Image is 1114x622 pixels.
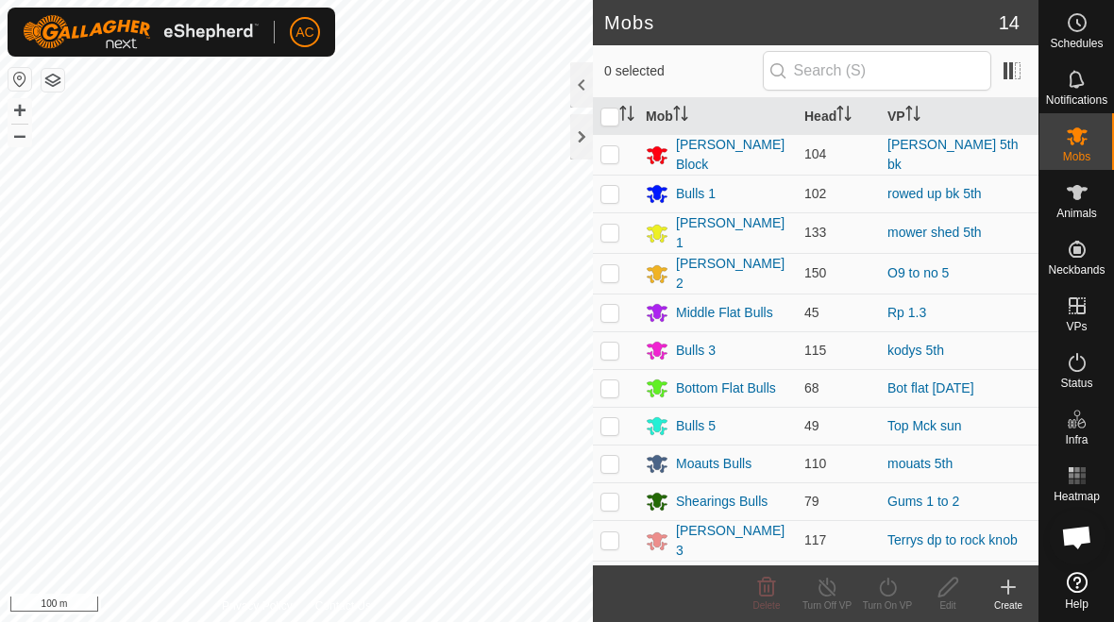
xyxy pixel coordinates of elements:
[604,61,763,81] span: 0 selected
[887,265,949,280] a: O9 to no 5
[619,109,634,124] p-sorticon: Activate to sort
[1050,38,1103,49] span: Schedules
[978,598,1038,613] div: Create
[999,8,1020,37] span: 14
[804,265,826,280] span: 150
[222,597,293,614] a: Privacy Policy
[905,109,920,124] p-sorticon: Activate to sort
[1065,434,1088,445] span: Infra
[887,380,974,395] a: Bot flat [DATE]
[1056,208,1097,219] span: Animals
[676,213,789,253] div: [PERSON_NAME] 1
[1046,94,1107,106] span: Notifications
[315,597,371,614] a: Contact Us
[673,109,688,124] p-sorticon: Activate to sort
[8,124,31,146] button: –
[887,305,926,320] a: Rp 1.3
[804,343,826,358] span: 115
[604,11,999,34] h2: Mobs
[8,68,31,91] button: Reset Map
[676,303,773,323] div: Middle Flat Bulls
[887,418,962,433] a: Top Mck sun
[804,418,819,433] span: 49
[804,305,819,320] span: 45
[804,494,819,509] span: 79
[676,454,751,474] div: Moauts Bulls
[1066,321,1087,332] span: VPs
[804,225,826,240] span: 133
[1054,491,1100,502] span: Heatmap
[804,146,826,161] span: 104
[887,186,982,201] a: rowed up bk 5th
[676,341,716,361] div: Bulls 3
[918,598,978,613] div: Edit
[887,532,1018,547] a: Terrys dp to rock knob
[880,98,1038,135] th: VP
[8,99,31,122] button: +
[676,416,716,436] div: Bulls 5
[797,98,880,135] th: Head
[753,600,781,611] span: Delete
[1048,264,1105,276] span: Neckbands
[887,137,1019,172] a: [PERSON_NAME] 5th bk
[887,456,953,471] a: mouats 5th
[857,598,918,613] div: Turn On VP
[763,51,991,91] input: Search (S)
[1049,509,1106,565] div: Open chat
[887,225,982,240] a: mower shed 5th
[638,98,797,135] th: Mob
[676,521,789,561] div: [PERSON_NAME] 3
[1039,564,1114,617] a: Help
[42,69,64,92] button: Map Layers
[1063,151,1090,162] span: Mobs
[676,492,768,512] div: Shearings Bulls
[804,456,826,471] span: 110
[804,532,826,547] span: 117
[797,598,857,613] div: Turn Off VP
[676,135,789,175] div: [PERSON_NAME] Block
[887,343,944,358] a: kodys 5th
[23,15,259,49] img: Gallagher Logo
[836,109,852,124] p-sorticon: Activate to sort
[295,23,313,42] span: AC
[1060,378,1092,389] span: Status
[804,380,819,395] span: 68
[676,184,716,204] div: Bulls 1
[887,494,959,509] a: Gums 1 to 2
[676,378,776,398] div: Bottom Flat Bulls
[1065,598,1089,610] span: Help
[676,254,789,294] div: [PERSON_NAME] 2
[804,186,826,201] span: 102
